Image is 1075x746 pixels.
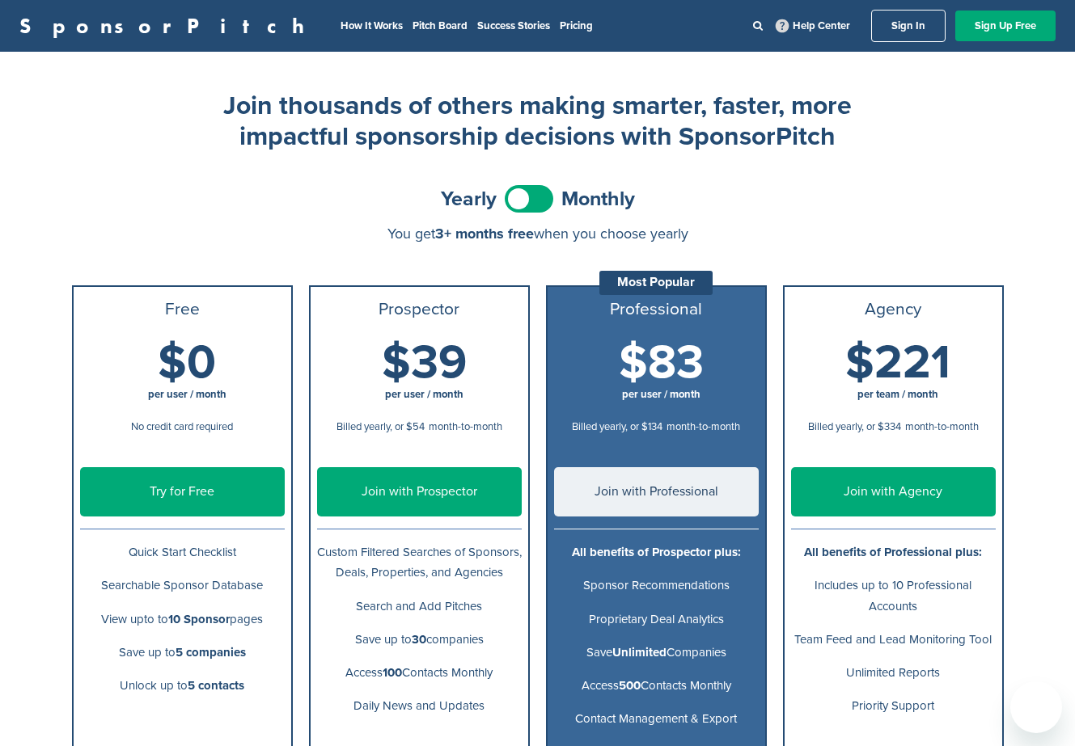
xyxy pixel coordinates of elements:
[808,420,901,433] span: Billed yearly, or $334
[317,300,522,319] h3: Prospector
[572,420,662,433] span: Billed yearly, or $134
[554,676,759,696] p: Access Contacts Monthly
[148,388,226,401] span: per user / month
[857,388,938,401] span: per team / month
[80,676,285,696] p: Unlock up to
[477,19,550,32] a: Success Stories
[791,300,996,319] h3: Agency
[561,189,635,209] span: Monthly
[791,467,996,516] a: Join with Agency
[317,696,522,716] p: Daily News and Updates
[791,696,996,716] p: Priority Support
[845,335,950,391] span: $221
[429,420,502,433] span: month-to-month
[336,420,425,433] span: Billed yearly, or $54
[80,467,285,516] a: Try for Free
[214,91,861,153] h2: Join thousands of others making smarter, faster, more impactful sponsorship decisions with Sponso...
[383,665,402,680] b: 100
[791,663,996,683] p: Unlimited Reports
[317,663,522,683] p: Access Contacts Monthly
[80,300,285,319] h3: Free
[80,575,285,596] p: Searchable Sponsor Database
[317,542,522,583] p: Custom Filtered Searches of Sponsors, Deals, Properties, and Agencies
[599,271,713,295] div: Most Popular
[382,335,467,391] span: $39
[412,632,426,647] b: 30
[176,645,246,660] b: 5 companies
[560,19,593,32] a: Pricing
[72,225,1004,242] div: You get when you choose yearly
[441,189,497,209] span: Yearly
[317,467,522,516] a: Join with Prospector
[1010,681,1062,733] iframe: Button to launch messaging window
[19,15,315,36] a: SponsorPitch
[554,575,759,596] p: Sponsor Recommendations
[317,630,522,650] p: Save up to companies
[168,612,230,626] b: 10 Sponsor
[619,678,641,693] b: 500
[804,545,982,559] b: All benefits of Professional plus:
[554,643,759,663] p: Save Companies
[80,542,285,563] p: Quick Start Checklist
[554,709,759,729] p: Contact Management & Export
[619,335,704,391] span: $83
[572,545,741,559] b: All benefits of Prospector plus:
[791,575,996,616] p: Includes up to 10 Professional Accounts
[554,300,759,319] h3: Professional
[791,630,996,650] p: Team Feed and Lead Monitoring Tool
[612,645,667,660] b: Unlimited
[871,10,946,42] a: Sign In
[772,16,853,36] a: Help Center
[667,420,740,433] span: month-to-month
[80,643,285,663] p: Save up to
[905,420,979,433] span: month-to-month
[317,596,522,617] p: Search and Add Pitches
[80,609,285,630] p: View upto to pages
[554,467,759,516] a: Join with Professional
[341,19,403,32] a: How It Works
[435,225,534,242] span: 3+ months free
[158,335,216,391] span: $0
[413,19,468,32] a: Pitch Board
[385,388,463,401] span: per user / month
[554,609,759,630] p: Proprietary Deal Analytics
[955,11,1056,41] a: Sign Up Free
[188,678,244,693] b: 5 contacts
[131,420,233,433] span: No credit card required
[622,388,700,401] span: per user / month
